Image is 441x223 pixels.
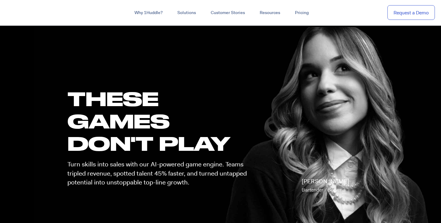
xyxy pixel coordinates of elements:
[170,7,203,18] a: Solutions
[252,7,288,18] a: Resources
[203,7,252,18] a: Customer Stories
[302,177,349,194] p: [PERSON_NAME]
[127,7,170,18] a: Why 1Huddle?
[387,5,435,20] a: Request a Demo
[67,87,252,155] h1: these GAMES DON'T PLAY
[302,187,342,193] span: Bartender / Server
[67,160,252,187] p: Turn skills into sales with our AI-powered game engine. Teams tripled revenue, spotted talent 45%...
[6,7,50,18] img: ...
[288,7,316,18] a: Pricing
